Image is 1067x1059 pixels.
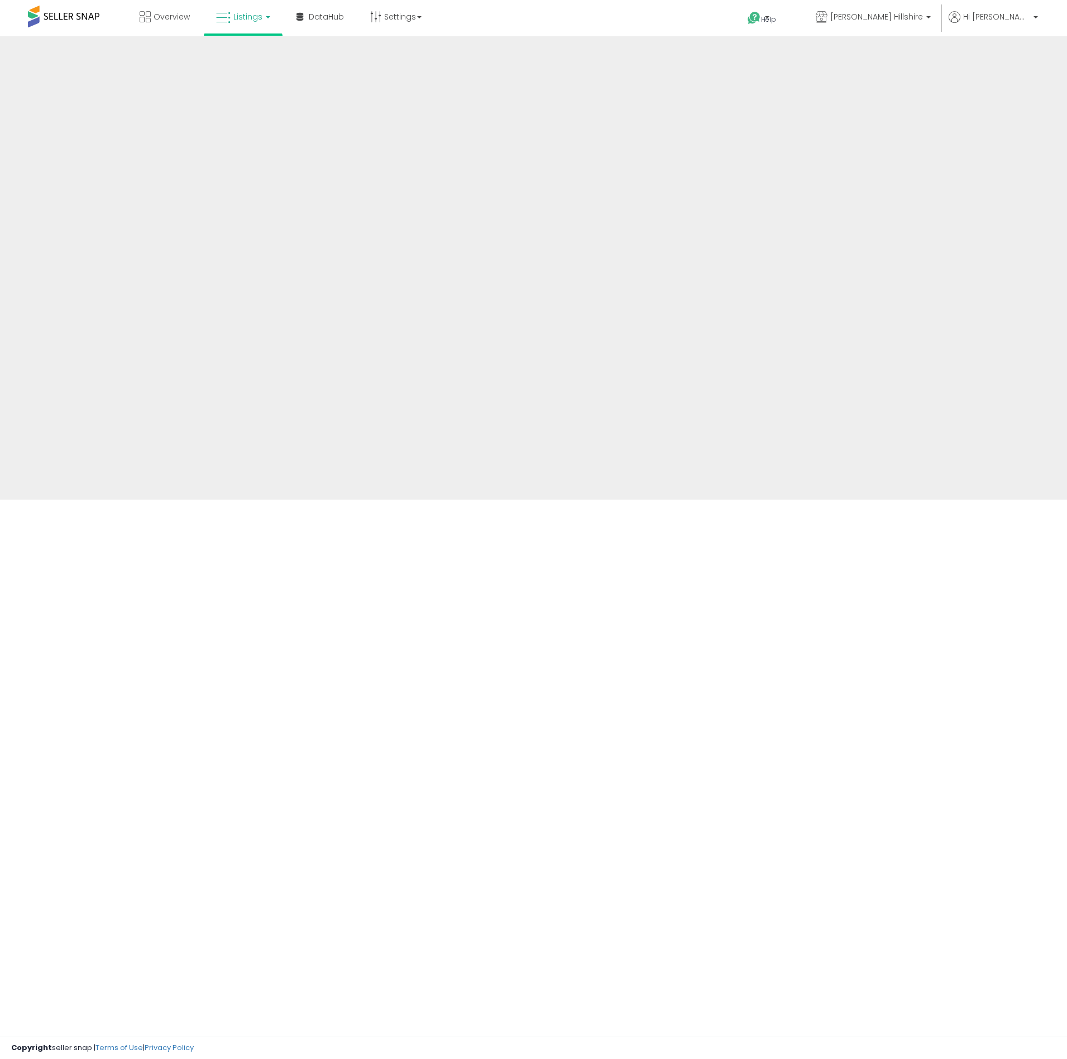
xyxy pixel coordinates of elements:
span: Listings [233,11,262,22]
span: Help [761,15,776,24]
i: Get Help [747,11,761,25]
a: Help [739,3,798,36]
span: Hi [PERSON_NAME] [963,11,1030,22]
a: Hi [PERSON_NAME] [949,11,1038,36]
span: Overview [154,11,190,22]
span: DataHub [309,11,344,22]
span: [PERSON_NAME] Hillshire [830,11,923,22]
